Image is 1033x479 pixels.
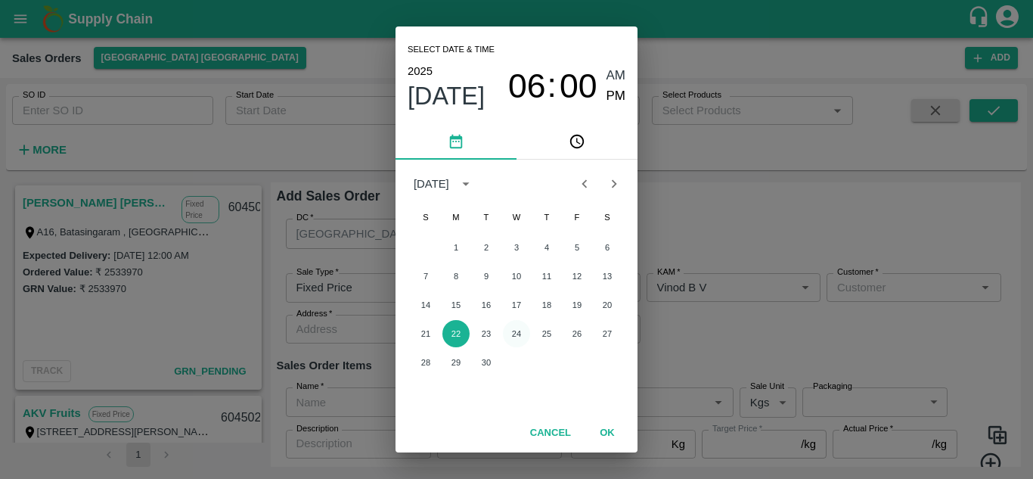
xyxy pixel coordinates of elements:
button: calendar view is open, switch to year view [454,172,478,196]
button: 18 [533,291,560,319]
span: 00 [560,67,597,106]
button: 19 [563,291,591,319]
button: 30 [473,349,500,376]
button: 24 [503,320,530,347]
button: 14 [412,291,439,319]
button: 20 [594,291,621,319]
button: Cancel [524,420,577,446]
button: 29 [442,349,470,376]
span: Saturday [594,202,621,232]
button: 11 [533,263,560,290]
button: AM [606,66,626,86]
button: 22 [442,320,470,347]
button: pick time [516,123,637,160]
button: 1 [442,234,470,261]
button: 10 [503,263,530,290]
button: 21 [412,320,439,347]
button: 00 [560,66,597,106]
span: 06 [508,67,546,106]
button: 25 [533,320,560,347]
button: 2025 [408,61,433,81]
span: : [548,66,557,106]
button: 3 [503,234,530,261]
button: 26 [563,320,591,347]
button: 7 [412,263,439,290]
button: 13 [594,263,621,290]
button: pick date [396,123,516,160]
button: Next month [600,170,628,198]
span: Monday [442,202,470,232]
span: Thursday [533,202,560,232]
button: 2 [473,234,500,261]
button: PM [606,86,626,107]
button: 27 [594,320,621,347]
span: Wednesday [503,202,530,232]
span: Tuesday [473,202,500,232]
button: 4 [533,234,560,261]
button: 15 [442,291,470,319]
button: 23 [473,320,500,347]
button: 17 [503,291,530,319]
button: OK [583,420,631,446]
button: Previous month [570,170,599,198]
span: Sunday [412,202,439,232]
button: 9 [473,263,500,290]
button: 12 [563,263,591,290]
span: Select date & time [408,39,495,61]
button: 16 [473,291,500,319]
button: [DATE] [408,81,485,111]
button: 06 [508,66,546,106]
div: [DATE] [414,176,449,192]
button: 5 [563,234,591,261]
span: Friday [563,202,591,232]
button: 28 [412,349,439,376]
button: 8 [442,263,470,290]
button: 6 [594,234,621,261]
